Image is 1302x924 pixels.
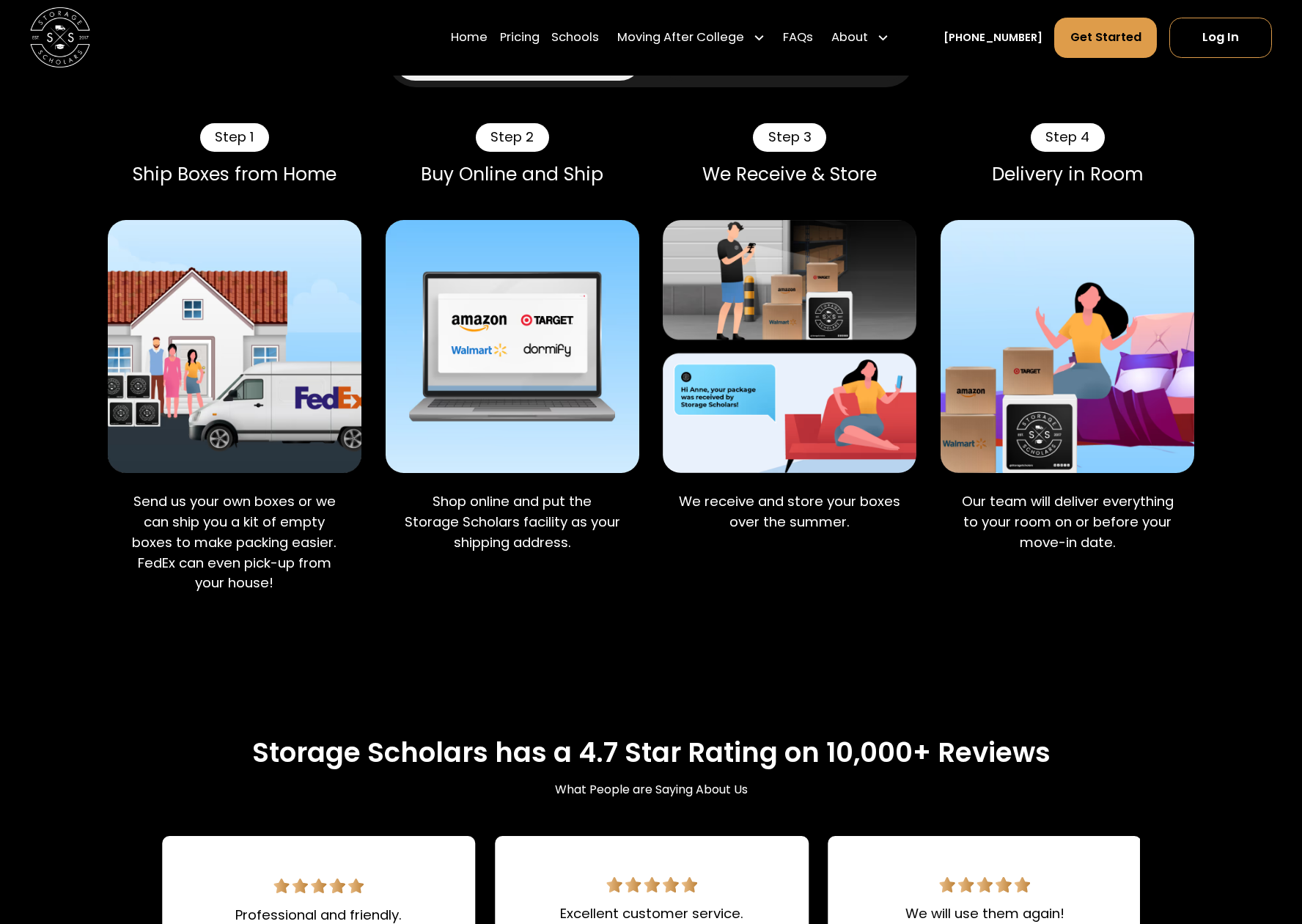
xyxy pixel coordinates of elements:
p: Shop online and put the Storage Scholars facility as your shipping address. [397,491,627,552]
a: Home [451,17,488,59]
div: About [825,17,895,59]
div: Excellent customer service. [560,903,743,924]
div: Moving After College [617,29,744,47]
a: Log In [1169,18,1272,59]
div: We Receive & Store [663,164,916,186]
div: About [831,29,868,47]
h2: Storage Scholars has a 4.7 Star Rating on 10,000+ Reviews [252,736,1051,769]
p: We receive and store your boxes over the summer. [675,491,905,532]
div: Delivery in Room [941,164,1194,186]
p: Our team will deliver everything to your room on or before your move-in date. [953,491,1183,552]
a: Pricing [500,17,540,59]
img: Storage Scholars main logo [30,7,90,67]
div: Step 2 [476,123,549,152]
p: Send us your own boxes or we can ship you a kit of empty boxes to make packing easier. FedEx can ... [119,491,349,593]
div: Ship Boxes from Home [108,164,361,186]
img: 5 star review. [273,879,364,893]
img: 5 star review. [940,877,1031,892]
div: We will use them again! [905,903,1064,924]
div: Buy Online and Ship [386,164,639,186]
a: Get Started [1054,18,1157,59]
div: Moving After College [611,17,771,59]
a: Schools [551,17,599,59]
img: 5 star review. [606,877,697,892]
a: FAQs [783,17,813,59]
div: What People are Saying About Us [555,781,748,799]
div: Step 3 [753,123,826,152]
a: [PHONE_NUMBER] [944,30,1042,46]
div: Step 4 [1031,123,1105,152]
div: Step 1 [200,123,269,152]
